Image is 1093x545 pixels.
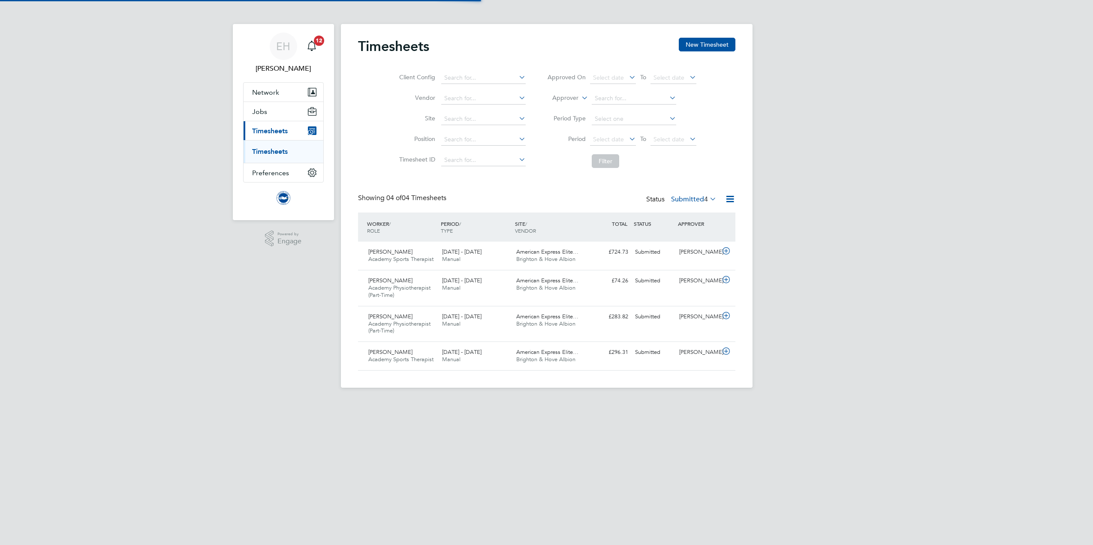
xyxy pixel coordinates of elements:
[704,195,708,204] span: 4
[442,248,482,255] span: [DATE] - [DATE]
[592,154,619,168] button: Filter
[368,284,431,299] span: Academy Physiotherapist (Part-Time)
[676,345,720,359] div: [PERSON_NAME]
[442,284,461,291] span: Manual
[397,156,435,163] label: Timesheet ID
[442,255,461,263] span: Manual
[441,72,526,84] input: Search for...
[638,133,649,144] span: To
[516,348,578,356] span: American Express Elite…
[368,313,413,320] span: [PERSON_NAME]
[367,227,380,234] span: ROLE
[525,220,527,227] span: /
[397,94,435,102] label: Vendor
[314,36,324,46] span: 12
[516,255,575,263] span: Brighton & Hove Albion
[587,310,632,324] div: £283.82
[516,277,578,284] span: American Express Elite…
[459,220,461,227] span: /
[516,248,578,255] span: American Express Elite…
[244,83,323,102] button: Network
[442,348,482,356] span: [DATE] - [DATE]
[513,216,587,238] div: SITE
[303,33,320,60] a: 12
[547,135,586,143] label: Period
[516,356,575,363] span: Brighton & Hove Albion
[441,154,526,166] input: Search for...
[386,194,446,202] span: 04 Timesheets
[441,93,526,105] input: Search for...
[679,38,735,51] button: New Timesheet
[671,195,717,204] label: Submitted
[244,121,323,140] button: Timesheets
[516,320,575,327] span: Brighton & Hove Albion
[612,220,627,227] span: TOTAL
[587,345,632,359] div: £296.31
[676,310,720,324] div: [PERSON_NAME]
[515,227,536,234] span: VENDOR
[252,169,289,177] span: Preferences
[646,194,718,206] div: Status
[442,356,461,363] span: Manual
[540,94,578,102] label: Approver
[397,135,435,143] label: Position
[632,216,676,231] div: STATUS
[592,93,676,105] input: Search for...
[244,140,323,163] div: Timesheets
[676,216,720,231] div: APPROVER
[632,310,676,324] div: Submitted
[277,231,301,238] span: Powered by
[386,194,402,202] span: 04 of
[389,220,391,227] span: /
[252,88,279,96] span: Network
[441,227,453,234] span: TYPE
[441,134,526,146] input: Search for...
[587,274,632,288] div: £74.26
[547,114,586,122] label: Period Type
[516,284,575,291] span: Brighton & Hove Albion
[368,248,413,255] span: [PERSON_NAME]
[442,277,482,284] span: [DATE] - [DATE]
[547,73,586,81] label: Approved On
[593,74,624,81] span: Select date
[244,102,323,121] button: Jobs
[442,320,461,327] span: Manual
[365,216,439,238] div: WORKER
[358,194,448,203] div: Showing
[276,41,290,52] span: EH
[277,238,301,245] span: Engage
[243,33,324,74] a: EH[PERSON_NAME]
[244,163,323,182] button: Preferences
[516,313,578,320] span: American Express Elite…
[368,348,413,356] span: [PERSON_NAME]
[243,63,324,74] span: Emily Houghton
[368,255,434,263] span: Academy Sports Therapist
[368,277,413,284] span: [PERSON_NAME]
[442,313,482,320] span: [DATE] - [DATE]
[277,191,290,205] img: brightonandhovealbion-logo-retina.png
[587,245,632,259] div: £724.73
[243,191,324,205] a: Go to home page
[252,108,267,116] span: Jobs
[439,216,513,238] div: PERIOD
[592,113,676,125] input: Select one
[397,114,435,122] label: Site
[252,147,288,156] a: Timesheets
[397,73,435,81] label: Client Config
[638,72,649,83] span: To
[632,245,676,259] div: Submitted
[632,274,676,288] div: Submitted
[593,135,624,143] span: Select date
[358,38,429,55] h2: Timesheets
[676,274,720,288] div: [PERSON_NAME]
[676,245,720,259] div: [PERSON_NAME]
[653,74,684,81] span: Select date
[441,113,526,125] input: Search for...
[632,345,676,359] div: Submitted
[265,231,301,247] a: Powered byEngage
[653,135,684,143] span: Select date
[252,127,288,135] span: Timesheets
[368,320,431,335] span: Academy Physiotherapist (Part-Time)
[233,24,334,220] nav: Main navigation
[368,356,434,363] span: Academy Sports Therapist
